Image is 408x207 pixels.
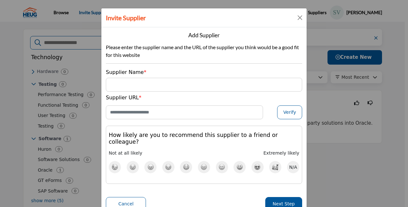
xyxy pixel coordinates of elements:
[106,105,263,119] input: Enter Website URL
[289,164,297,171] span: N/A
[200,164,207,170] img: emoji rating 6
[106,13,146,22] h1: Invite Supplier
[236,164,243,170] img: emoji rating 8
[106,43,302,59] p: Please enter the supplier name and the URL of the supplier you think would be a good fit for this...
[106,68,146,76] label: Supplier Name
[277,105,302,119] button: Verify
[112,164,118,170] img: emoji rating 1
[129,164,136,170] img: emoji rating 2
[254,164,261,170] img: emoji rating 9
[106,78,302,92] input: Supplier Name
[165,164,172,170] img: emoji rating 4
[109,150,142,156] span: Not at all likely
[106,94,141,102] label: Supplier URL
[218,164,225,170] img: emoji rating 7
[147,164,154,170] img: emoji rating 3
[263,150,299,156] span: Extremely likely
[109,132,299,145] h3: How likely are you to recommend this supplier to a friend or colleague?
[183,164,190,170] img: emoji rating 5
[188,32,220,39] h5: Add Supplier
[272,164,279,170] img: emoji rating 10
[295,13,304,22] button: Close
